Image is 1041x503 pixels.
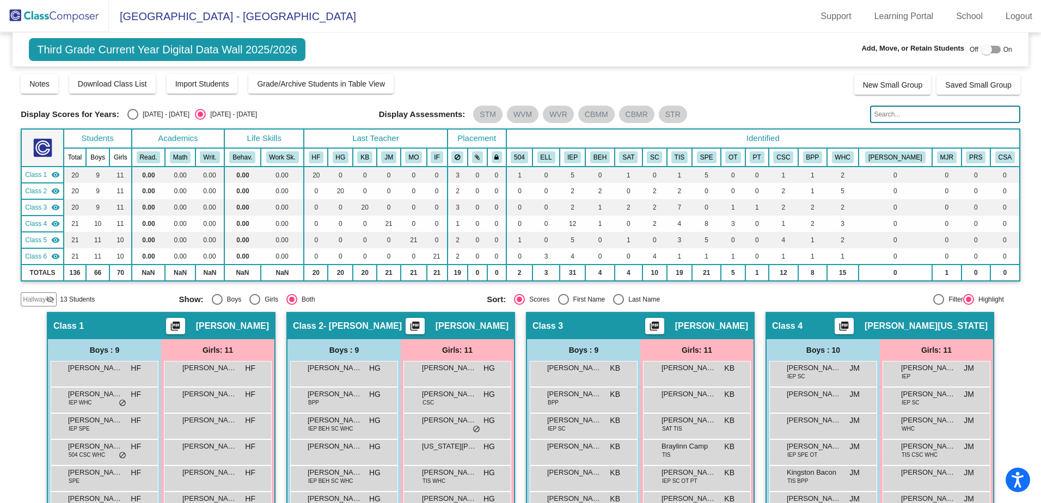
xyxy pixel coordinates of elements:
[165,216,195,232] td: 0.00
[506,216,532,232] td: 0
[468,232,487,248] td: 0
[642,148,667,167] th: Self-contained classroom
[195,183,224,199] td: 0.00
[353,183,377,199] td: 0
[109,8,356,25] span: [GEOGRAPHIC_DATA] - [GEOGRAPHIC_DATA]
[506,148,532,167] th: 504 Plan
[615,148,642,167] th: Referred to SAT
[560,167,586,183] td: 5
[962,167,990,183] td: 0
[64,167,86,183] td: 20
[109,167,132,183] td: 11
[448,167,468,183] td: 3
[175,79,229,88] span: Import Students
[86,216,109,232] td: 10
[357,151,372,163] button: KB
[86,248,109,265] td: 11
[947,8,991,25] a: School
[379,109,466,119] span: Display Assessments:
[29,38,305,61] span: Third Grade Current Year Digital Data Wall 2025/2026
[427,167,448,183] td: 0
[261,216,304,232] td: 0.00
[642,167,667,183] td: 0
[532,167,560,183] td: 0
[165,183,195,199] td: 0.00
[585,199,614,216] td: 1
[769,216,798,232] td: 1
[827,199,859,216] td: 2
[769,148,798,167] th: Counseling w/ Ms. Stacy
[21,183,64,199] td: Haley Goodlin - Haley Goodlin
[169,321,182,336] mat-icon: picture_as_pdf
[745,199,769,216] td: 1
[64,148,86,167] th: Total
[667,199,693,216] td: 7
[51,236,60,244] mat-icon: visibility
[328,167,353,183] td: 0
[769,199,798,216] td: 2
[692,199,721,216] td: 0
[692,183,721,199] td: 0
[132,129,225,148] th: Academics
[401,167,427,183] td: 0
[642,183,667,199] td: 2
[86,148,109,167] th: Boys
[507,106,538,123] mat-chip: WVM
[64,199,86,216] td: 20
[167,74,238,94] button: Import Students
[859,183,932,199] td: 0
[585,232,614,248] td: 0
[86,183,109,199] td: 9
[932,167,961,183] td: 0
[692,216,721,232] td: 8
[990,216,1020,232] td: 0
[619,151,638,163] button: SAT
[21,232,64,248] td: Megan Ost - No Class Name
[667,183,693,199] td: 2
[328,216,353,232] td: 0
[304,183,328,199] td: 0
[932,199,961,216] td: 0
[261,232,304,248] td: 0.00
[798,167,827,183] td: 1
[304,248,328,265] td: 0
[745,183,769,199] td: 0
[962,216,990,232] td: 0
[647,151,662,163] button: SC
[648,321,661,336] mat-icon: picture_as_pdf
[195,199,224,216] td: 0.00
[427,199,448,216] td: 0
[401,199,427,216] td: 0
[132,248,166,265] td: 0.00
[990,148,1020,167] th: Counseling with Sarah
[328,148,353,167] th: Haley Goodlin
[671,151,688,163] button: TIS
[427,232,448,248] td: 0
[229,151,255,163] button: Behav.
[769,167,798,183] td: 1
[427,183,448,199] td: 0
[468,199,487,216] td: 0
[865,151,925,163] button: [PERSON_NAME]
[448,232,468,248] td: 2
[328,232,353,248] td: 0
[866,8,942,25] a: Learning Portal
[798,199,827,216] td: 2
[132,199,166,216] td: 0.00
[619,106,654,123] mat-chip: CBMR
[406,318,425,334] button: Print Students Details
[585,148,614,167] th: Behavior
[166,318,185,334] button: Print Students Details
[138,109,189,119] div: [DATE] - [DATE]
[615,232,642,248] td: 1
[304,129,447,148] th: Last Teacher
[64,232,86,248] td: 21
[932,232,961,248] td: 0
[812,8,860,25] a: Support
[25,186,47,196] span: Class 2
[506,183,532,199] td: 0
[468,183,487,199] td: 0
[51,170,60,179] mat-icon: visibility
[109,183,132,199] td: 11
[333,151,349,163] button: HG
